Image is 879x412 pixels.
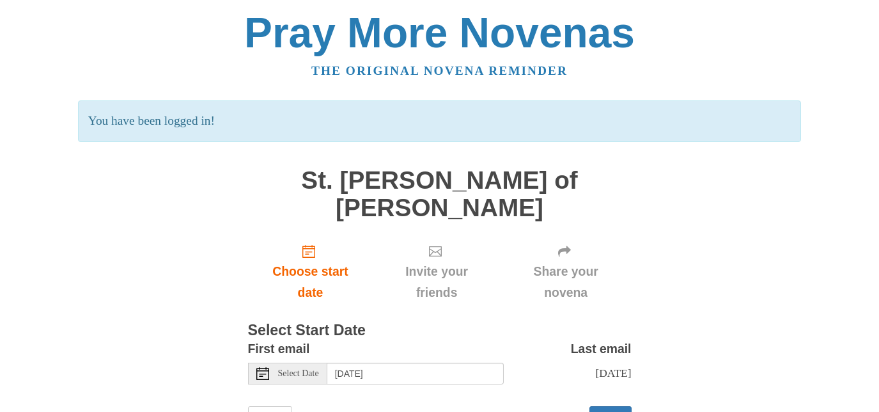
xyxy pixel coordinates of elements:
[248,167,632,221] h1: St. [PERSON_NAME] of [PERSON_NAME]
[311,64,568,77] a: The original novena reminder
[278,369,319,378] span: Select Date
[244,9,635,56] a: Pray More Novenas
[595,367,631,379] span: [DATE]
[248,234,373,310] a: Choose start date
[513,261,619,303] span: Share your novena
[248,338,310,360] label: First email
[78,100,801,142] p: You have been logged in!
[373,234,500,310] div: Click "Next" to confirm your start date first.
[261,261,361,303] span: Choose start date
[248,322,632,339] h3: Select Start Date
[385,261,487,303] span: Invite your friends
[571,338,632,360] label: Last email
[501,234,632,310] div: Click "Next" to confirm your start date first.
